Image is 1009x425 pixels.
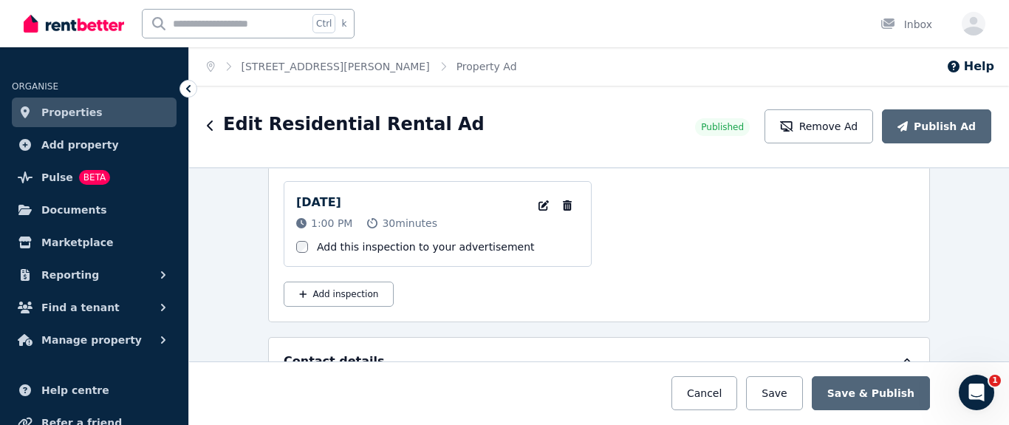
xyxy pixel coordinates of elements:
[701,121,744,133] span: Published
[989,375,1001,387] span: 1
[41,201,107,219] span: Documents
[41,103,103,121] span: Properties
[12,81,58,92] span: ORGANISE
[242,61,430,72] a: [STREET_ADDRESS][PERSON_NAME]
[312,14,335,33] span: Ctrl
[41,299,120,316] span: Find a tenant
[189,47,535,86] nav: Breadcrumb
[284,353,385,370] h5: Contact details
[12,375,177,405] a: Help centre
[456,61,517,72] a: Property Ad
[317,239,535,254] label: Add this inspection to your advertisement
[12,293,177,322] button: Find a tenant
[812,376,930,410] button: Save & Publish
[41,266,99,284] span: Reporting
[41,169,73,186] span: Pulse
[12,195,177,225] a: Documents
[671,376,737,410] button: Cancel
[41,381,109,399] span: Help centre
[296,194,341,211] p: [DATE]
[41,331,142,349] span: Manage property
[382,216,437,231] span: 30 minutes
[959,375,994,410] iframe: Intercom live chat
[12,98,177,127] a: Properties
[12,260,177,290] button: Reporting
[284,282,394,307] button: Add inspection
[882,109,991,143] button: Publish Ad
[12,130,177,160] a: Add property
[12,228,177,257] a: Marketplace
[880,17,932,32] div: Inbox
[79,170,110,185] span: BETA
[12,325,177,355] button: Manage property
[946,58,994,75] button: Help
[765,109,873,143] button: Remove Ad
[41,136,119,154] span: Add property
[24,13,124,35] img: RentBetter
[41,234,113,251] span: Marketplace
[341,18,346,30] span: k
[12,163,177,192] a: PulseBETA
[311,216,352,231] span: 1:00 PM
[746,376,802,410] button: Save
[223,112,485,136] h1: Edit Residential Rental Ad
